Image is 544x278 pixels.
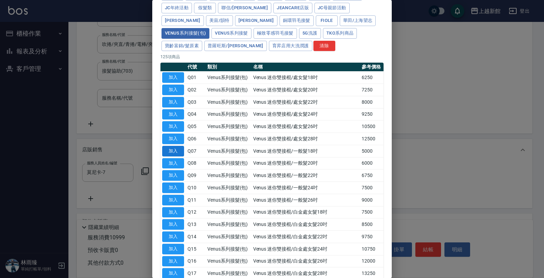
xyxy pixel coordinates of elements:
[360,84,384,96] td: 7250
[251,72,360,84] td: Venus 迷你雙接棍/處女髮18吋
[360,194,384,206] td: 9000
[194,3,216,13] button: 假髮類
[360,96,384,108] td: 8000
[162,134,184,144] button: 加入
[360,169,384,182] td: 6750
[186,145,206,157] td: Q07
[273,3,312,13] button: JeanCare店販
[186,194,206,206] td: Q11
[206,133,251,145] td: Venus系列接髮(包)
[162,72,184,83] button: 加入
[186,243,206,255] td: Q15
[206,182,251,194] td: Venus系列接髮(包)
[160,54,384,60] p: 125 項商品
[251,194,360,206] td: Venus 迷你雙接棍/一般髮26吋
[162,231,184,242] button: 加入
[204,41,267,51] button: 普羅旺斯/[PERSON_NAME]
[316,15,338,26] button: FIOLE
[218,3,271,13] button: 聯信/[PERSON_NAME]
[162,97,184,108] button: 加入
[186,63,206,72] th: 代號
[360,182,384,194] td: 7500
[251,145,360,157] td: Venus 迷你雙接棍/一般髮18吋
[323,28,357,39] button: TKO系列商品
[251,206,360,218] td: Venus 迷你雙接棍/白金處女髮18吋
[251,96,360,108] td: Venus 迷你雙接棍/處女髮22吋
[251,243,360,255] td: Venus 迷你雙接棍/白金處女髮24吋
[251,108,360,121] td: Venus 迷你雙接棍/處女髮24吋
[161,41,202,51] button: 寶齡富錦/髮原素
[162,182,184,193] button: 加入
[186,218,206,231] td: Q13
[211,28,251,39] button: Venus系列接髮
[186,255,206,267] td: Q16
[162,219,184,230] button: 加入
[314,3,350,13] button: JC母親節活動
[340,15,376,26] button: 華田/上海望志
[251,84,360,96] td: Venus 迷你雙接棍/處女髮20吋
[360,206,384,218] td: 7500
[269,41,312,51] button: 育昇店用大洗潤護
[206,157,251,169] td: Venus系列接髮(包)
[360,231,384,243] td: 9750
[186,157,206,169] td: Q08
[186,206,206,218] td: Q12
[186,182,206,194] td: Q10
[251,133,360,145] td: Venus 迷你雙接棍/處女髮28吋
[206,218,251,231] td: Venus系列接髮(包)
[162,195,184,205] button: 加入
[206,72,251,84] td: Venus系列接髮(包)
[251,182,360,194] td: Venus 迷你雙接棍/一般髮24吋
[162,244,184,254] button: 加入
[360,72,384,84] td: 6250
[206,243,251,255] td: Venus系列接髮(包)
[360,133,384,145] td: 12500
[161,28,209,39] button: Venus系列接髮(包)
[235,15,277,26] button: [PERSON_NAME]
[251,169,360,182] td: Venus 迷你雙接棍/一般髮22吋
[186,72,206,84] td: Q01
[186,121,206,133] td: Q05
[360,63,384,72] th: 參考價格
[186,231,206,243] td: Q14
[360,243,384,255] td: 10750
[251,63,360,72] th: 名稱
[254,28,297,39] button: 極致零感羽毛接髮
[206,194,251,206] td: Venus系列接髮(包)
[206,15,233,26] button: 美宙/韻特
[251,255,360,267] td: Venus 迷你雙接棍/白金處女髮26吋
[186,108,206,121] td: Q04
[206,84,251,96] td: Venus系列接髮(包)
[161,15,204,26] button: [PERSON_NAME]
[162,170,184,181] button: 加入
[360,157,384,169] td: 6000
[360,108,384,121] td: 9250
[360,121,384,133] td: 10500
[251,231,360,243] td: Venus 迷你雙接棍/白金處女髮22吋
[206,255,251,267] td: Venus系列接髮(包)
[206,231,251,243] td: Venus系列接髮(包)
[162,207,184,218] button: 加入
[206,96,251,108] td: Venus系列接髮(包)
[186,96,206,108] td: Q03
[360,218,384,231] td: 8500
[251,157,360,169] td: Venus 迷你雙接棍/一般髮20吋
[162,121,184,132] button: 加入
[162,256,184,267] button: 加入
[360,145,384,157] td: 5000
[206,169,251,182] td: Venus系列接髮(包)
[186,133,206,145] td: Q06
[206,145,251,157] td: Venus系列接髮(包)
[162,85,184,95] button: 加入
[299,28,321,39] button: 5G洗護
[162,158,184,169] button: 加入
[206,108,251,121] td: Venus系列接髮(包)
[251,121,360,133] td: Venus 迷你雙接棍/處女髮26吋
[206,63,251,72] th: 類別
[206,121,251,133] td: Venus系列接髮(包)
[251,218,360,231] td: Venus 迷你雙接棍/白金處女髮20吋
[360,255,384,267] td: 12000
[186,84,206,96] td: Q02
[161,3,192,13] button: JC年終活動
[186,169,206,182] td: Q09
